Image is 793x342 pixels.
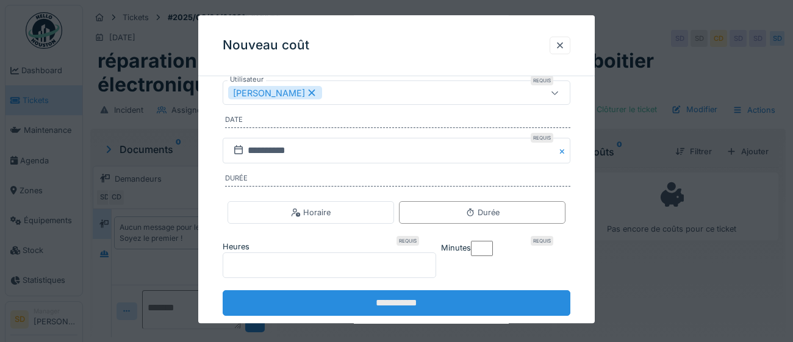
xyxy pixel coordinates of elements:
div: Requis [531,134,553,143]
label: Durée [225,174,570,187]
div: [PERSON_NAME] [228,87,322,100]
h3: Nouveau coût [223,38,309,53]
label: Minutes [441,243,471,254]
div: Durée [465,207,500,218]
div: Horaire [291,207,331,218]
div: Requis [531,237,553,246]
label: Utilisateur [228,75,266,85]
div: Requis [396,237,419,246]
div: Requis [531,76,553,86]
label: Date [225,115,570,129]
button: Close [557,138,570,164]
label: Heures [223,241,249,253]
